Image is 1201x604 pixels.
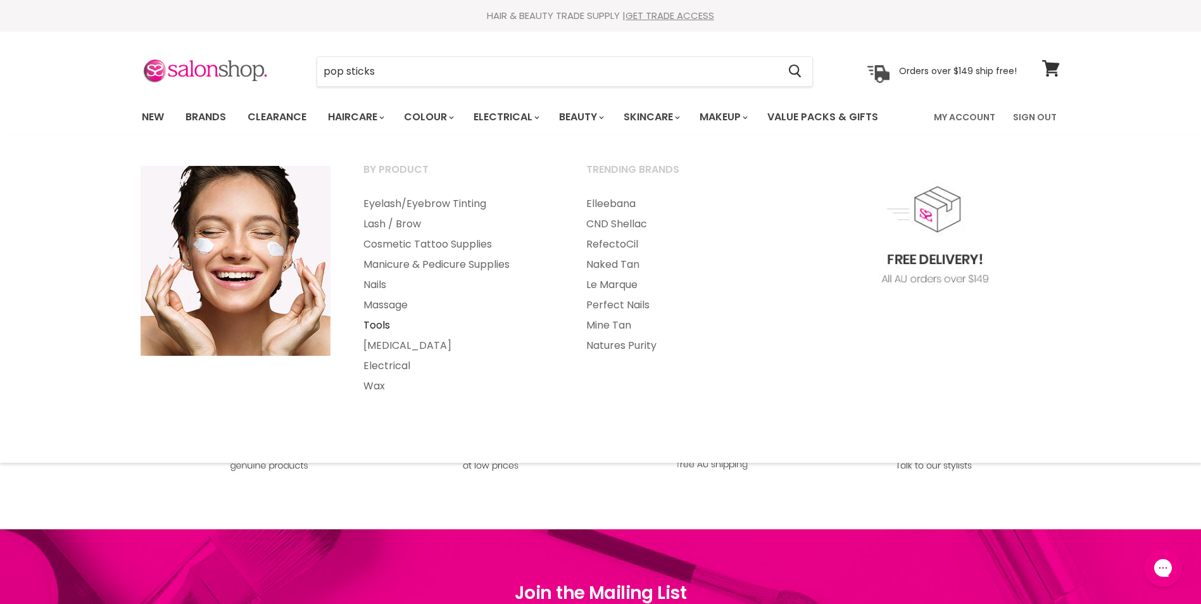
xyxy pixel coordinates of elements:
a: Wax [348,376,568,396]
a: Perfect Nails [570,295,791,315]
a: Naked Tan [570,255,791,275]
a: Value Packs & Gifts [758,104,888,130]
a: Nails [348,275,568,295]
p: Orders over $149 ship free! [899,65,1017,77]
iframe: Gorgias live chat messenger [1138,544,1188,591]
a: Makeup [690,104,755,130]
a: Haircare [318,104,392,130]
a: Sign Out [1005,104,1064,130]
a: Tools [348,315,568,336]
a: New [132,104,173,130]
a: Natures Purity [570,336,791,356]
a: My Account [926,104,1003,130]
a: Massage [348,295,568,315]
a: [MEDICAL_DATA] [348,336,568,356]
a: By Product [348,160,568,191]
ul: Main menu [570,194,791,356]
nav: Main [126,99,1076,135]
a: GET TRADE ACCESS [626,9,714,22]
a: Electrical [464,104,547,130]
button: Search [779,57,812,86]
a: Colour [394,104,462,130]
a: RefectoCil [570,234,791,255]
a: Clearance [238,104,316,130]
a: Skincare [614,104,688,130]
a: Beauty [550,104,612,130]
a: Trending Brands [570,160,791,191]
a: Brands [176,104,236,130]
ul: Main menu [348,194,568,396]
form: Product [317,56,813,87]
div: HAIR & BEAUTY TRADE SUPPLY | [126,9,1076,22]
a: Elleebana [570,194,791,214]
a: Mine Tan [570,315,791,336]
a: Le Marque [570,275,791,295]
a: Electrical [348,356,568,376]
a: CND Shellac [570,214,791,234]
a: Manicure & Pedicure Supplies [348,255,568,275]
a: Lash / Brow [348,214,568,234]
a: Cosmetic Tattoo Supplies [348,234,568,255]
input: Search [317,57,779,86]
ul: Main menu [132,99,907,135]
a: Eyelash/Eyebrow Tinting [348,194,568,214]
